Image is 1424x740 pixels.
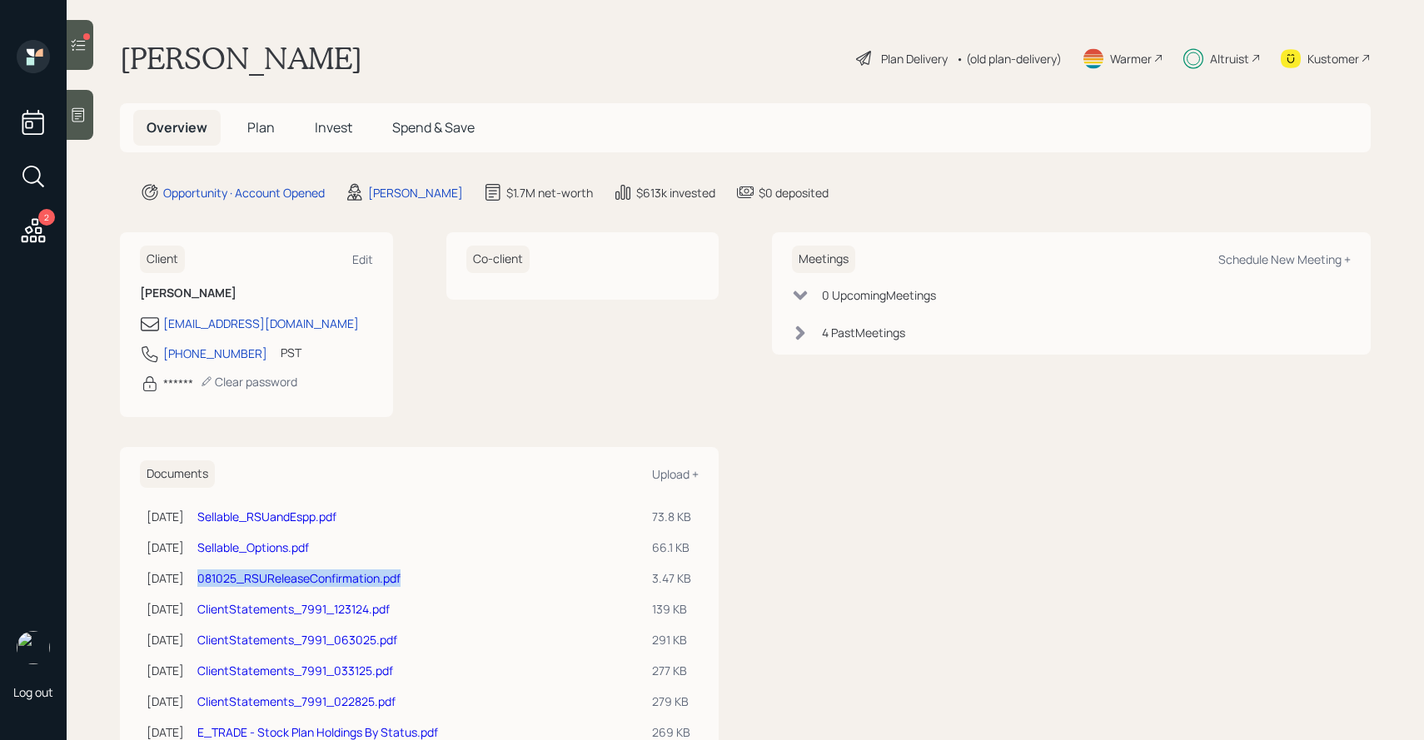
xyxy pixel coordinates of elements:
[1307,50,1359,67] div: Kustomer
[822,324,905,341] div: 4 Past Meeting s
[147,118,207,137] span: Overview
[197,570,401,586] a: 081025_RSUReleaseConfirmation.pdf
[652,508,692,525] div: 73.8 KB
[17,631,50,664] img: sami-boghos-headshot.png
[147,662,184,679] div: [DATE]
[822,286,936,304] div: 0 Upcoming Meeting s
[140,286,373,300] h6: [PERSON_NAME]
[652,466,699,482] div: Upload +
[200,374,297,390] div: Clear password
[147,539,184,556] div: [DATE]
[368,184,463,201] div: [PERSON_NAME]
[163,345,267,362] div: [PHONE_NUMBER]
[466,246,530,273] h6: Co-client
[881,50,948,67] div: Plan Delivery
[247,118,275,137] span: Plan
[315,118,352,137] span: Invest
[147,569,184,587] div: [DATE]
[140,460,215,488] h6: Documents
[652,539,692,556] div: 66.1 KB
[197,632,397,648] a: ClientStatements_7991_063025.pdf
[392,118,475,137] span: Spend & Save
[1110,50,1152,67] div: Warmer
[1218,251,1351,267] div: Schedule New Meeting +
[197,724,438,740] a: E_TRADE - Stock Plan Holdings By Status.pdf
[163,184,325,201] div: Opportunity · Account Opened
[792,246,855,273] h6: Meetings
[652,600,692,618] div: 139 KB
[147,508,184,525] div: [DATE]
[38,209,55,226] div: 2
[120,40,362,77] h1: [PERSON_NAME]
[140,246,185,273] h6: Client
[759,184,829,201] div: $0 deposited
[652,662,692,679] div: 277 KB
[197,693,396,709] a: ClientStatements_7991_022825.pdf
[13,684,53,700] div: Log out
[147,693,184,710] div: [DATE]
[636,184,715,201] div: $613k invested
[1210,50,1249,67] div: Altruist
[197,509,336,524] a: Sellable_RSUandEspp.pdf
[652,631,692,648] div: 291 KB
[197,539,309,555] a: Sellable_Options.pdf
[281,344,301,361] div: PST
[506,184,593,201] div: $1.7M net-worth
[352,251,373,267] div: Edit
[197,663,393,678] a: ClientStatements_7991_033125.pdf
[197,601,390,617] a: ClientStatements_7991_123124.pdf
[652,693,692,710] div: 279 KB
[147,600,184,618] div: [DATE]
[147,631,184,648] div: [DATE]
[652,569,692,587] div: 3.47 KB
[163,315,359,332] div: [EMAIL_ADDRESS][DOMAIN_NAME]
[956,50,1062,67] div: • (old plan-delivery)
